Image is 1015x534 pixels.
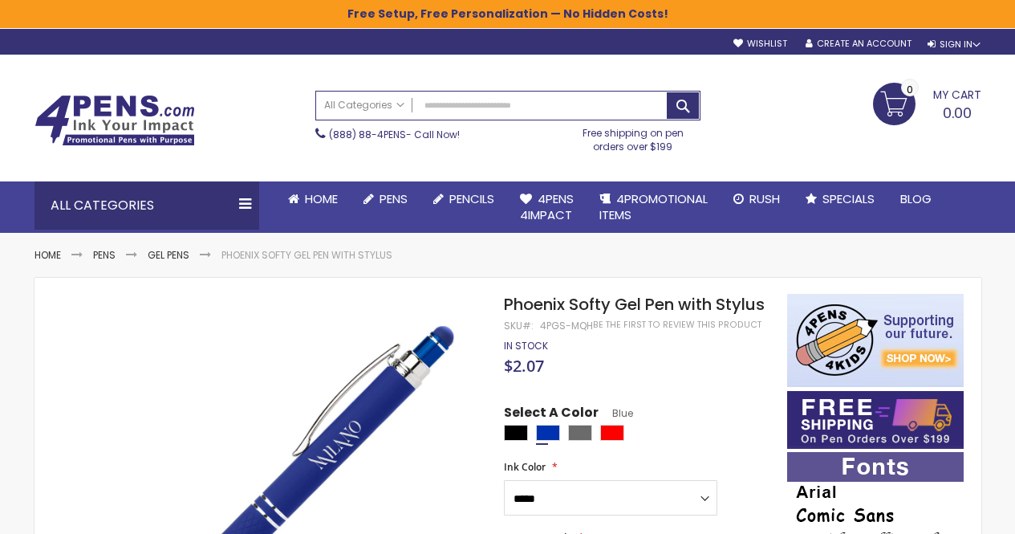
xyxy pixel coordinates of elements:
[733,38,787,50] a: Wishlist
[380,190,408,207] span: Pens
[504,340,548,353] div: Availability
[504,460,546,474] span: Ink Color
[787,294,964,387] img: 4pens 4 kids
[873,83,981,123] a: 0.00 0
[329,128,460,141] span: - Call Now!
[35,248,61,262] a: Home
[599,406,633,420] span: Blue
[540,320,593,332] div: 4PGS-MQH
[504,355,544,377] span: $2.07
[504,293,765,316] span: Phoenix Softy Gel Pen with Stylus
[566,120,700,153] div: Free shipping on pen orders over $199
[275,181,351,217] a: Home
[887,181,944,217] a: Blog
[35,95,195,146] img: 4Pens Custom Pens and Promotional Products
[806,38,911,50] a: Create an Account
[504,404,599,426] span: Select A Color
[507,181,587,234] a: 4Pens4impact
[900,190,932,207] span: Blog
[305,190,338,207] span: Home
[329,128,406,141] a: (888) 88-4PENS
[504,339,548,353] span: In stock
[504,425,528,441] div: Black
[93,248,116,262] a: Pens
[600,425,624,441] div: Red
[928,39,980,51] div: Sign In
[148,248,189,262] a: Gel Pens
[787,391,964,449] img: Free shipping on orders over $199
[822,190,875,207] span: Specials
[587,181,721,234] a: 4PROMOTIONALITEMS
[520,190,574,223] span: 4Pens 4impact
[593,319,761,331] a: Be the first to review this product
[749,190,780,207] span: Rush
[420,181,507,217] a: Pencils
[221,249,392,262] li: Phoenix Softy Gel Pen with Stylus
[907,82,913,97] span: 0
[351,181,420,217] a: Pens
[316,92,412,118] a: All Categories
[599,190,708,223] span: 4PROMOTIONAL ITEMS
[568,425,592,441] div: Grey
[324,99,404,112] span: All Categories
[35,181,259,230] div: All Categories
[793,181,887,217] a: Specials
[943,103,972,123] span: 0.00
[504,319,534,332] strong: SKU
[536,425,560,441] div: Blue
[721,181,793,217] a: Rush
[449,190,494,207] span: Pencils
